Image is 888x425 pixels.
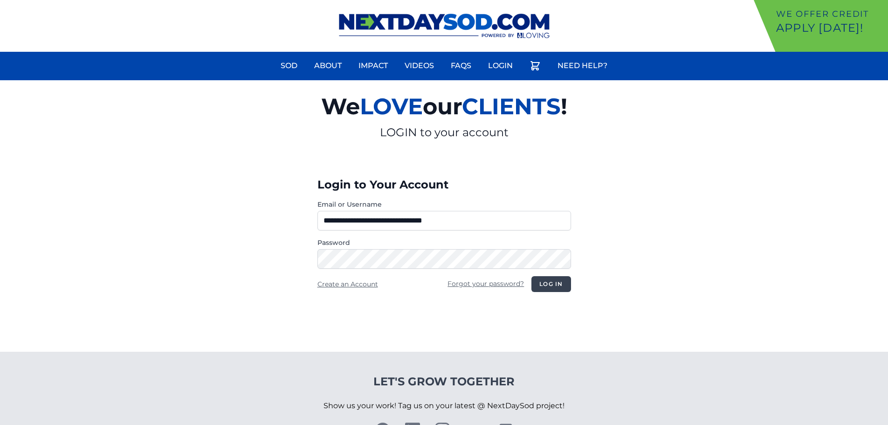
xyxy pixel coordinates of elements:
[309,55,347,77] a: About
[445,55,477,77] a: FAQs
[776,7,884,21] p: We offer Credit
[213,125,675,140] p: LOGIN to your account
[447,279,524,288] a: Forgot your password?
[275,55,303,77] a: Sod
[399,55,440,77] a: Videos
[317,200,571,209] label: Email or Username
[776,21,884,35] p: Apply [DATE]!
[353,55,393,77] a: Impact
[317,280,378,288] a: Create an Account
[213,88,675,125] h2: We our !
[324,389,564,423] p: Show us your work! Tag us on your latest @ NextDaySod project!
[317,177,571,192] h3: Login to Your Account
[360,93,423,120] span: LOVE
[324,374,564,389] h4: Let's Grow Together
[462,93,561,120] span: CLIENTS
[317,238,571,247] label: Password
[482,55,518,77] a: Login
[531,276,571,292] button: Log in
[552,55,613,77] a: Need Help?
